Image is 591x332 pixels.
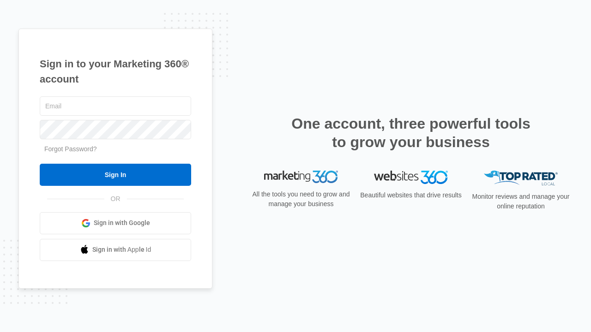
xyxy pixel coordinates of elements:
[40,96,191,116] input: Email
[249,190,353,209] p: All the tools you need to grow and manage your business
[469,192,573,211] p: Monitor reviews and manage your online reputation
[40,56,191,87] h1: Sign in to your Marketing 360® account
[264,171,338,184] img: Marketing 360
[40,239,191,261] a: Sign in with Apple Id
[484,171,558,186] img: Top Rated Local
[289,114,533,151] h2: One account, three powerful tools to grow your business
[374,171,448,184] img: Websites 360
[94,218,150,228] span: Sign in with Google
[359,190,463,200] p: Beautiful websites that drive results
[44,145,97,153] a: Forgot Password?
[92,245,151,255] span: Sign in with Apple Id
[40,164,191,186] input: Sign In
[104,194,127,204] span: OR
[40,212,191,234] a: Sign in with Google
